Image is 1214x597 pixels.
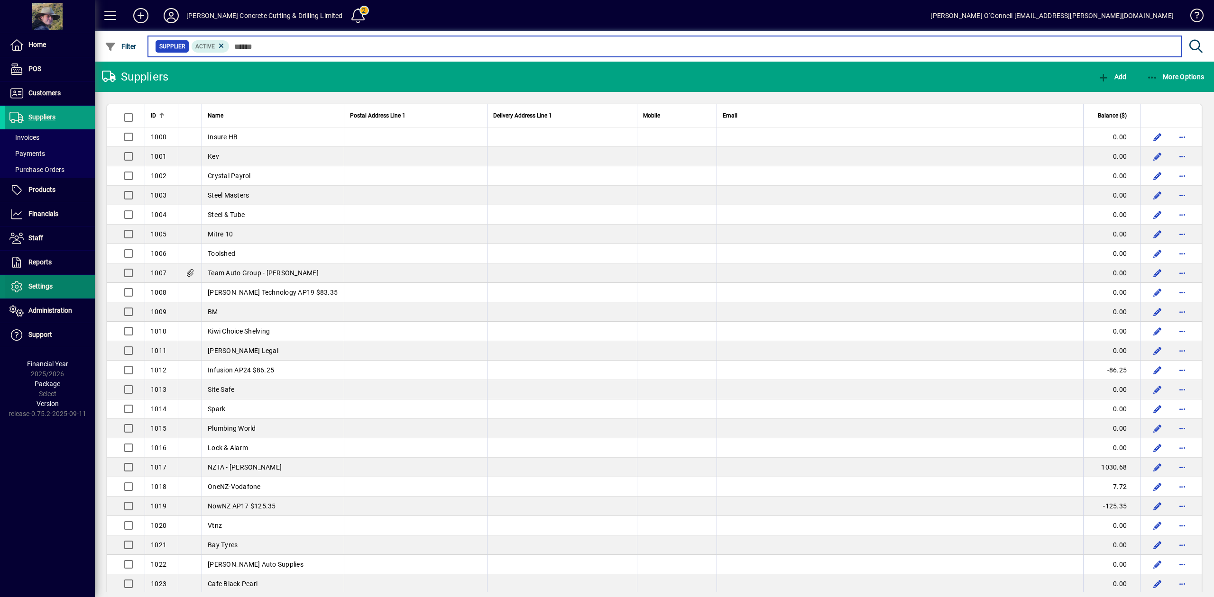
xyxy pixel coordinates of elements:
[102,69,168,84] div: Suppliers
[5,251,95,274] a: Reports
[151,347,166,354] span: 1011
[208,541,238,549] span: Bay Tyres
[1150,401,1165,416] button: Edit
[28,113,55,121] span: Suppliers
[1083,205,1140,225] td: 0.00
[930,8,1174,23] div: [PERSON_NAME] O''Connell [EMAIL_ADDRESS][PERSON_NAME][DOMAIN_NAME]
[1175,149,1190,164] button: More options
[1083,127,1140,147] td: 0.00
[1175,498,1190,514] button: More options
[151,444,166,452] span: 1016
[1175,518,1190,533] button: More options
[1150,129,1165,145] button: Edit
[5,299,95,323] a: Administration
[1175,557,1190,572] button: More options
[208,230,233,238] span: Mitre 10
[105,43,137,50] span: Filter
[1083,497,1140,516] td: -125.35
[151,133,166,141] span: 1000
[28,65,41,72] span: POS
[1150,246,1165,261] button: Edit
[5,81,95,105] a: Customers
[151,561,166,568] span: 1022
[28,282,53,290] span: Settings
[1083,322,1140,341] td: 0.00
[208,366,274,374] span: Infusion AP24 $86.25
[151,110,172,121] div: ID
[151,269,166,277] span: 1007
[1150,460,1165,475] button: Edit
[208,327,270,335] span: Kiwi Choice Shelving
[151,172,166,180] span: 1002
[5,162,95,178] a: Purchase Orders
[1175,207,1190,222] button: More options
[151,250,166,257] span: 1006
[1083,166,1140,186] td: 0.00
[1150,421,1165,436] button: Edit
[208,110,223,121] span: Name
[208,191,249,199] span: Steel Masters
[1083,361,1140,380] td: -86.25
[1183,2,1202,33] a: Knowledge Base
[151,327,166,335] span: 1010
[195,43,215,50] span: Active
[151,289,166,296] span: 1008
[1083,186,1140,205] td: 0.00
[1083,283,1140,302] td: 0.00
[1083,574,1140,594] td: 0.00
[208,211,245,218] span: Steel & Tube
[208,250,235,257] span: Toolshed
[186,8,343,23] div: [PERSON_NAME] Concrete Cutting & Drilling Limited
[1150,343,1165,358] button: Edit
[1175,479,1190,494] button: More options
[156,7,186,24] button: Profile
[1175,265,1190,280] button: More options
[1175,324,1190,339] button: More options
[208,347,278,354] span: [PERSON_NAME] Legal
[723,110,1077,121] div: Email
[5,178,95,202] a: Products
[208,308,218,316] span: BM
[1083,438,1140,458] td: 0.00
[208,405,225,413] span: Spark
[28,41,46,48] span: Home
[208,522,222,529] span: Vtnz
[1175,285,1190,300] button: More options
[1150,498,1165,514] button: Edit
[643,110,711,121] div: Mobile
[1175,188,1190,203] button: More options
[28,89,61,97] span: Customers
[27,360,68,368] span: Financial Year
[159,42,185,51] span: Supplier
[1150,265,1165,280] button: Edit
[28,258,52,266] span: Reports
[1175,440,1190,455] button: More options
[1175,382,1190,397] button: More options
[151,366,166,374] span: 1012
[1083,302,1140,322] td: 0.00
[1083,477,1140,497] td: 7.72
[151,483,166,490] span: 1018
[1175,226,1190,242] button: More options
[1150,285,1165,300] button: Edit
[208,483,261,490] span: OneNZ-Vodafone
[151,230,166,238] span: 1005
[5,226,95,250] a: Staff
[1083,419,1140,438] td: 0.00
[151,463,166,471] span: 1017
[1150,382,1165,397] button: Edit
[1175,460,1190,475] button: More options
[1175,304,1190,319] button: More options
[1083,516,1140,535] td: 0.00
[151,405,166,413] span: 1014
[9,134,39,141] span: Invoices
[1150,207,1165,222] button: Edit
[208,153,219,160] span: Kev
[1150,518,1165,533] button: Edit
[1144,68,1207,85] button: More Options
[208,425,256,432] span: Plumbing World
[151,502,166,510] span: 1019
[1083,225,1140,244] td: 0.00
[37,400,59,407] span: Version
[151,211,166,218] span: 1004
